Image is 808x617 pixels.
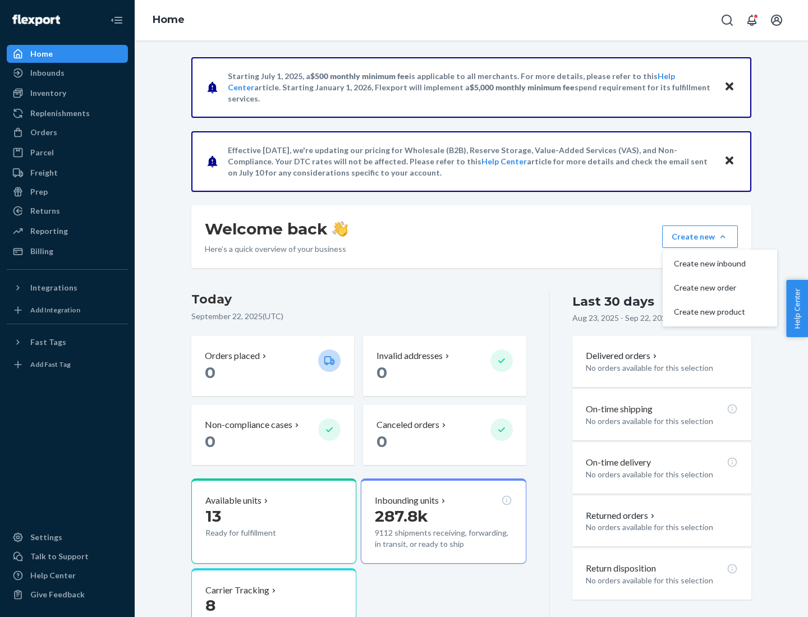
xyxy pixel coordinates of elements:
[662,225,738,248] button: Create newCreate new inboundCreate new orderCreate new product
[30,337,66,348] div: Fast Tags
[191,405,354,465] button: Non-compliance cases 0
[665,276,775,300] button: Create new order
[377,432,387,451] span: 0
[7,45,128,63] a: Home
[30,551,89,562] div: Talk to Support
[765,9,788,31] button: Open account menu
[30,167,58,178] div: Freight
[30,589,85,600] div: Give Feedback
[674,260,746,268] span: Create new inbound
[205,418,292,431] p: Non-compliance cases
[7,567,128,584] a: Help Center
[572,312,691,324] p: Aug 23, 2025 - Sep 22, 2025 ( UTC )
[205,527,309,538] p: Ready for fulfillment
[586,403,653,416] p: On-time shipping
[30,127,57,138] div: Orders
[7,222,128,240] a: Reporting
[153,13,185,26] a: Home
[7,586,128,604] button: Give Feedback
[30,225,68,237] div: Reporting
[481,156,527,166] a: Help Center
[7,528,128,546] a: Settings
[7,144,128,162] a: Parcel
[665,300,775,324] button: Create new product
[332,221,348,237] img: hand-wave emoji
[205,432,215,451] span: 0
[228,145,713,178] p: Effective [DATE], we're updating our pricing for Wholesale (B2B), Reserve Storage, Value-Added Se...
[310,71,409,81] span: $500 monthly minimum fee
[722,153,737,169] button: Close
[716,9,738,31] button: Open Search Box
[30,570,76,581] div: Help Center
[30,186,48,197] div: Prep
[205,219,348,239] h1: Welcome back
[30,360,71,369] div: Add Fast Tag
[470,82,575,92] span: $5,000 monthly minimum fee
[191,291,526,308] h3: Today
[191,478,356,564] button: Available units13Ready for fulfillment
[377,363,387,382] span: 0
[30,246,53,257] div: Billing
[363,336,526,396] button: Invalid addresses 0
[205,494,261,507] p: Available units
[7,183,128,201] a: Prep
[30,88,66,99] div: Inventory
[144,4,194,36] ol: breadcrumbs
[205,507,221,526] span: 13
[7,104,128,122] a: Replenishments
[375,494,439,507] p: Inbounding units
[586,575,738,586] p: No orders available for this selection
[375,507,428,526] span: 287.8k
[7,64,128,82] a: Inbounds
[205,596,215,615] span: 8
[7,242,128,260] a: Billing
[205,243,348,255] p: Here’s a quick overview of your business
[786,280,808,337] button: Help Center
[7,202,128,220] a: Returns
[586,469,738,480] p: No orders available for this selection
[586,562,656,575] p: Return disposition
[586,416,738,427] p: No orders available for this selection
[7,333,128,351] button: Fast Tags
[30,48,53,59] div: Home
[363,405,526,465] button: Canceled orders 0
[30,205,60,217] div: Returns
[674,308,746,316] span: Create new product
[586,349,659,362] button: Delivered orders
[205,584,269,597] p: Carrier Tracking
[722,79,737,95] button: Close
[586,509,657,522] button: Returned orders
[30,282,77,293] div: Integrations
[586,362,738,374] p: No orders available for this selection
[361,478,526,564] button: Inbounding units287.8k9112 shipments receiving, forwarding, in transit, or ready to ship
[586,522,738,533] p: No orders available for this selection
[377,349,443,362] p: Invalid addresses
[105,9,128,31] button: Close Navigation
[7,356,128,374] a: Add Fast Tag
[586,456,651,469] p: On-time delivery
[30,147,54,158] div: Parcel
[665,252,775,276] button: Create new inbound
[7,123,128,141] a: Orders
[191,311,526,322] p: September 22, 2025 ( UTC )
[191,336,354,396] button: Orders placed 0
[674,284,746,292] span: Create new order
[741,9,763,31] button: Open notifications
[228,71,713,104] p: Starting July 1, 2025, a is applicable to all merchants. For more details, please refer to this a...
[7,84,128,102] a: Inventory
[30,305,80,315] div: Add Integration
[7,164,128,182] a: Freight
[7,301,128,319] a: Add Integration
[205,349,260,362] p: Orders placed
[377,418,439,431] p: Canceled orders
[205,363,215,382] span: 0
[30,67,65,79] div: Inbounds
[572,293,654,310] div: Last 30 days
[375,527,512,550] p: 9112 shipments receiving, forwarding, in transit, or ready to ship
[7,279,128,297] button: Integrations
[30,108,90,119] div: Replenishments
[30,532,62,543] div: Settings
